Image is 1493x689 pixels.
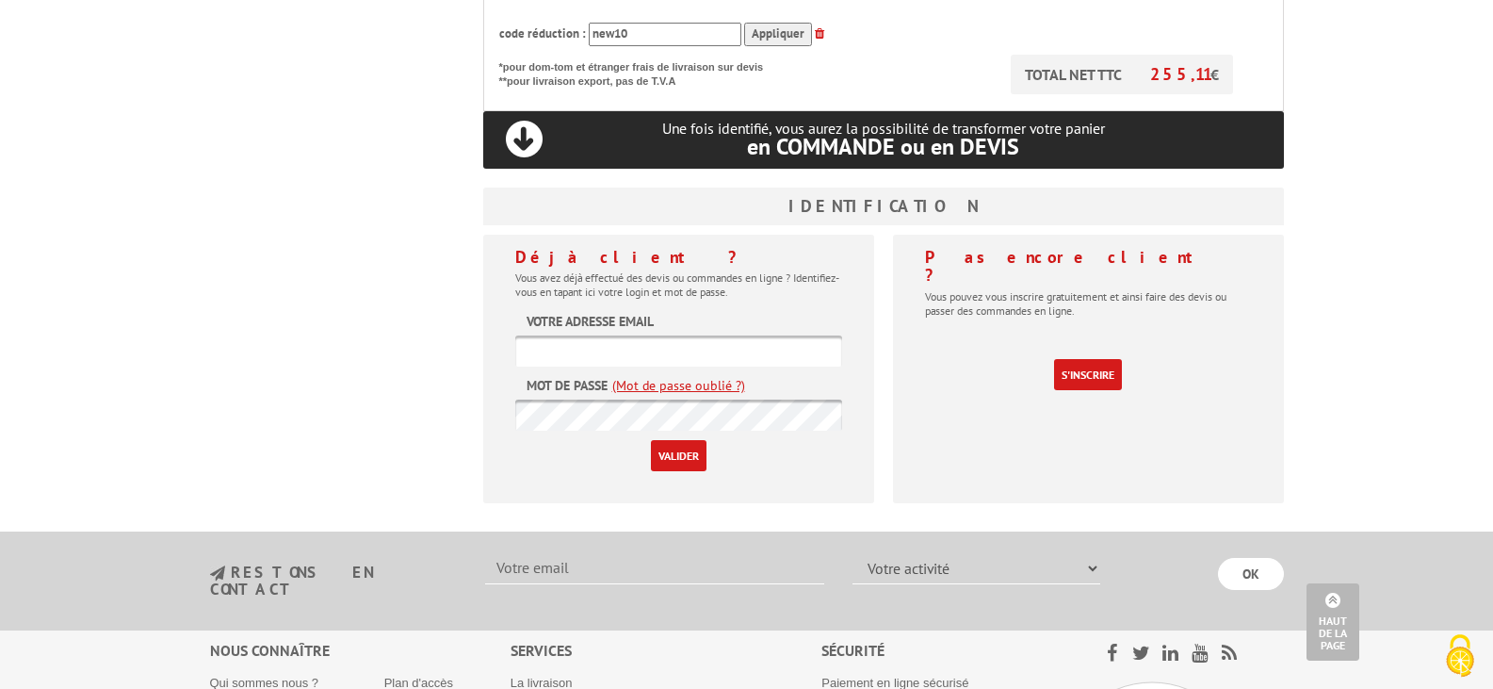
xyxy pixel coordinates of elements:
img: newsletter.jpg [210,566,225,582]
input: Appliquer [744,23,812,46]
a: S'inscrire [1054,359,1122,390]
div: Nous connaître [210,640,511,662]
h4: Pas encore client ? [925,248,1252,286]
input: OK [1218,558,1284,590]
input: Votre email [485,552,824,584]
a: (Mot de passe oublié ?) [612,376,745,395]
h3: restons en contact [210,565,458,598]
a: Haut de la page [1306,583,1359,661]
h4: Déjà client ? [515,248,842,267]
span: code réduction : [499,25,586,41]
label: Mot de passe [527,376,608,395]
span: en COMMANDE ou en DEVIS [747,132,1019,161]
label: Votre adresse email [527,312,654,331]
input: Valider [651,440,706,471]
img: Cookies (fenêtre modale) [1436,632,1484,680]
p: *pour dom-tom et étranger frais de livraison sur devis **pour livraison export, pas de T.V.A [499,55,782,90]
h3: Identification [483,188,1284,225]
div: Sécurité [821,640,1058,662]
p: TOTAL NET TTC € [1011,55,1233,94]
p: Une fois identifié, vous aurez la possibilité de transformer votre panier [483,120,1284,158]
div: Services [511,640,822,662]
span: 255,11 [1150,63,1210,85]
p: Vous avez déjà effectué des devis ou commandes en ligne ? Identifiez-vous en tapant ici votre log... [515,271,842,299]
button: Cookies (fenêtre modale) [1427,625,1493,689]
p: Vous pouvez vous inscrire gratuitement et ainsi faire des devis ou passer des commandes en ligne. [925,289,1252,318]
